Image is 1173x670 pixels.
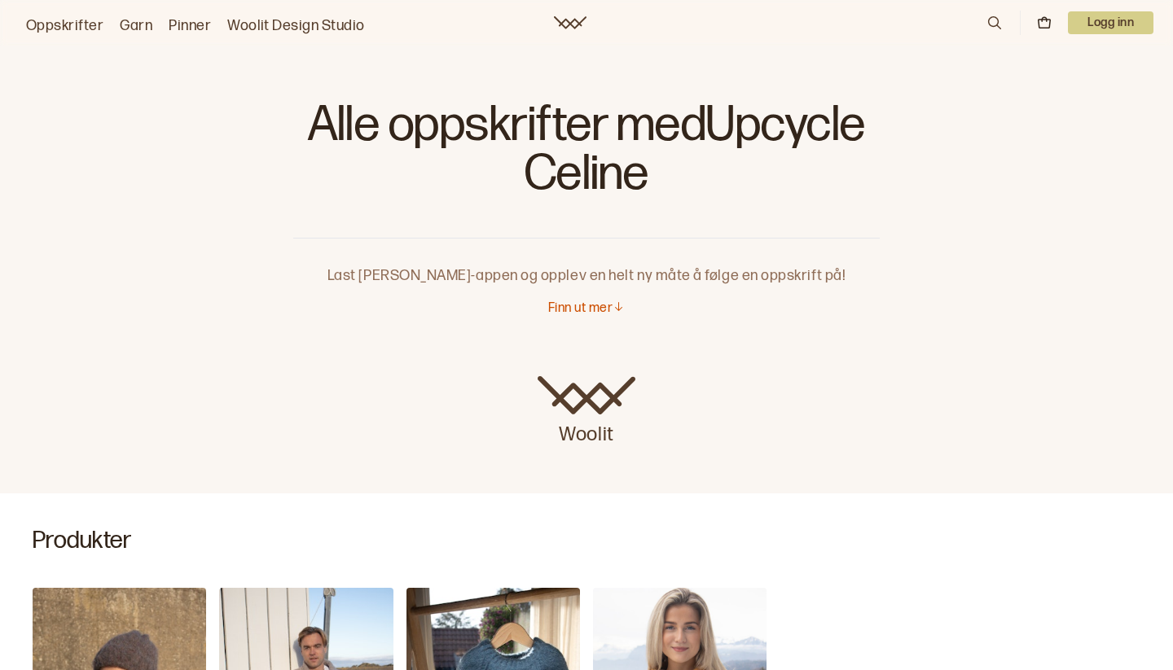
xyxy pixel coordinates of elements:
[26,15,103,37] a: Oppskrifter
[227,15,365,37] a: Woolit Design Studio
[1068,11,1153,34] button: User dropdown
[548,300,625,317] button: Finn ut mer
[293,239,880,287] p: Last [PERSON_NAME]-appen og opplev en helt ny måte å følge en oppskrift på!
[538,376,635,415] img: Woolit
[293,98,880,212] h1: Alle oppskrifter med Upcycle Celine
[120,15,152,37] a: Garn
[548,300,613,317] p: Finn ut mer
[538,415,635,448] p: Woolit
[554,16,586,29] a: Woolit
[169,15,211,37] a: Pinner
[538,376,635,448] a: Woolit
[1068,11,1153,34] p: Logg inn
